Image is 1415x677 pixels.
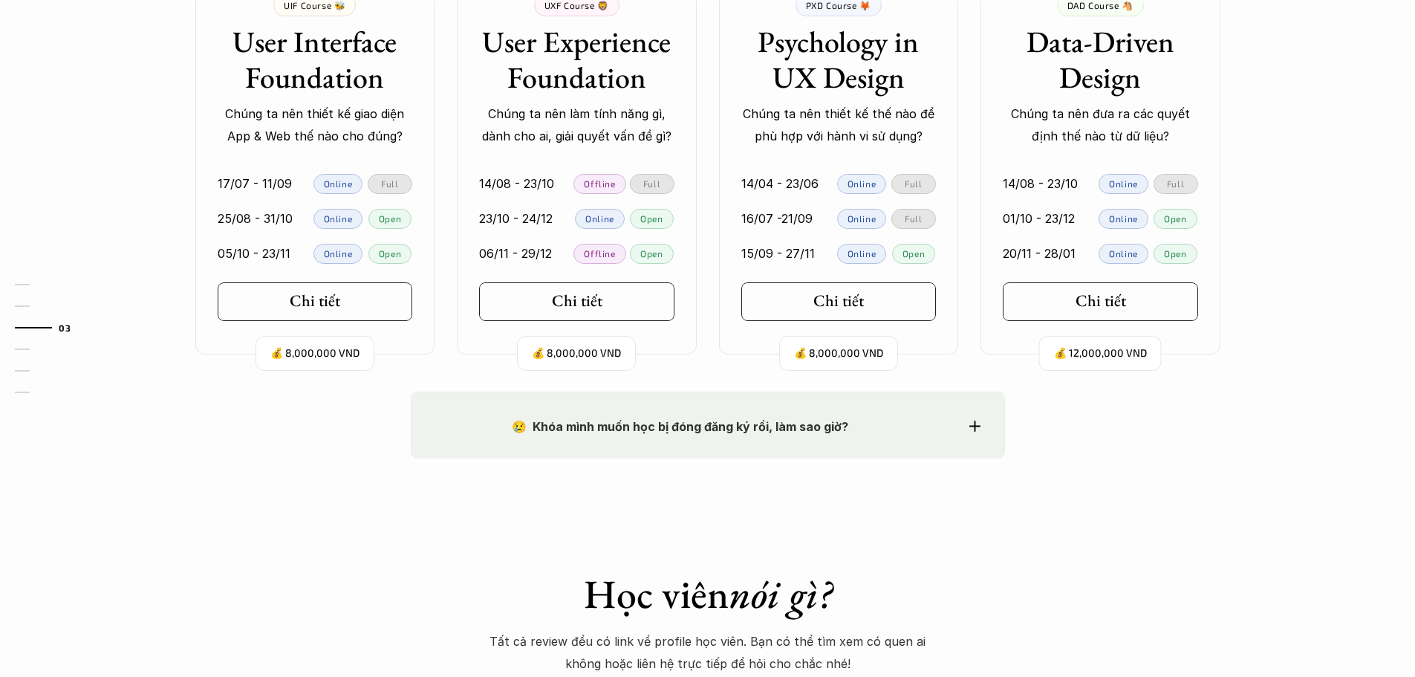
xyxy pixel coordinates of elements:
p: 16/07 -21/09 [741,207,813,230]
p: Online [324,213,353,224]
strong: 😢 Khóa mình muốn học bị đóng đăng ký rồi, làm sao giờ? [512,419,848,434]
p: 15/09 - 27/11 [741,242,815,265]
p: 25/08 - 31/10 [218,207,293,230]
p: Online [1109,213,1138,224]
p: 14/08 - 23/10 [1003,172,1078,195]
p: 06/11 - 29/12 [479,242,552,265]
p: Full [905,213,922,224]
p: Full [381,178,398,189]
a: Chi tiết [741,282,937,321]
p: Open [640,248,663,259]
p: Online [585,213,614,224]
p: Open [1164,248,1186,259]
h3: User Interface Foundation [218,24,413,95]
p: Online [1109,248,1138,259]
p: Online [324,248,353,259]
p: Online [1109,178,1138,189]
p: 💰 8,000,000 VND [270,343,360,363]
em: nói gì? [729,568,832,620]
p: Chúng ta nên làm tính năng gì, dành cho ai, giải quyết vấn đề gì? [479,103,674,148]
p: Full [905,178,922,189]
h3: User Experience Foundation [479,24,674,95]
p: Open [1164,213,1186,224]
p: Open [902,248,925,259]
p: Full [1167,178,1184,189]
p: Chúng ta nên đưa ra các quyết định thế nào từ dữ liệu? [1003,103,1198,148]
p: Open [640,213,663,224]
p: 23/10 - 24/12 [479,207,553,230]
h3: Psychology in UX Design [741,24,937,95]
p: 05/10 - 23/11 [218,242,290,265]
a: 03 [15,319,85,337]
a: Chi tiết [1003,282,1198,321]
strong: 03 [59,323,71,333]
p: Tất cả review đều có link về profile học viên. Bạn có thể tìm xem có quen ai không hoặc liên hệ t... [489,630,926,676]
p: Online [848,213,876,224]
p: Full [643,178,660,189]
p: 17/07 - 11/09 [218,172,292,195]
p: 💰 8,000,000 VND [794,343,883,363]
p: Online [848,248,876,259]
p: 01/10 - 23/12 [1003,207,1075,230]
h5: Chi tiết [1076,291,1126,311]
p: Online [324,178,353,189]
p: Chúng ta nên thiết kế giao diện App & Web thế nào cho đúng? [218,103,413,148]
h5: Chi tiết [552,291,602,311]
a: Chi tiết [479,282,674,321]
p: 💰 8,000,000 VND [532,343,621,363]
p: 20/11 - 28/01 [1003,242,1076,265]
p: Offline [584,248,615,259]
p: Chúng ta nên thiết kế thế nào để phù hợp với hành vi sử dụng? [741,103,937,148]
p: 14/08 - 23/10 [479,172,554,195]
h5: Chi tiết [290,291,340,311]
p: 14/04 - 23/06 [741,172,819,195]
p: Online [848,178,876,189]
p: Open [379,248,401,259]
h5: Chi tiết [813,291,864,311]
a: Chi tiết [218,282,413,321]
p: Offline [584,178,615,189]
p: 💰 12,000,000 VND [1054,343,1147,363]
h1: Học viên [489,570,926,618]
h3: Data-Driven Design [1003,24,1198,95]
p: Open [379,213,401,224]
